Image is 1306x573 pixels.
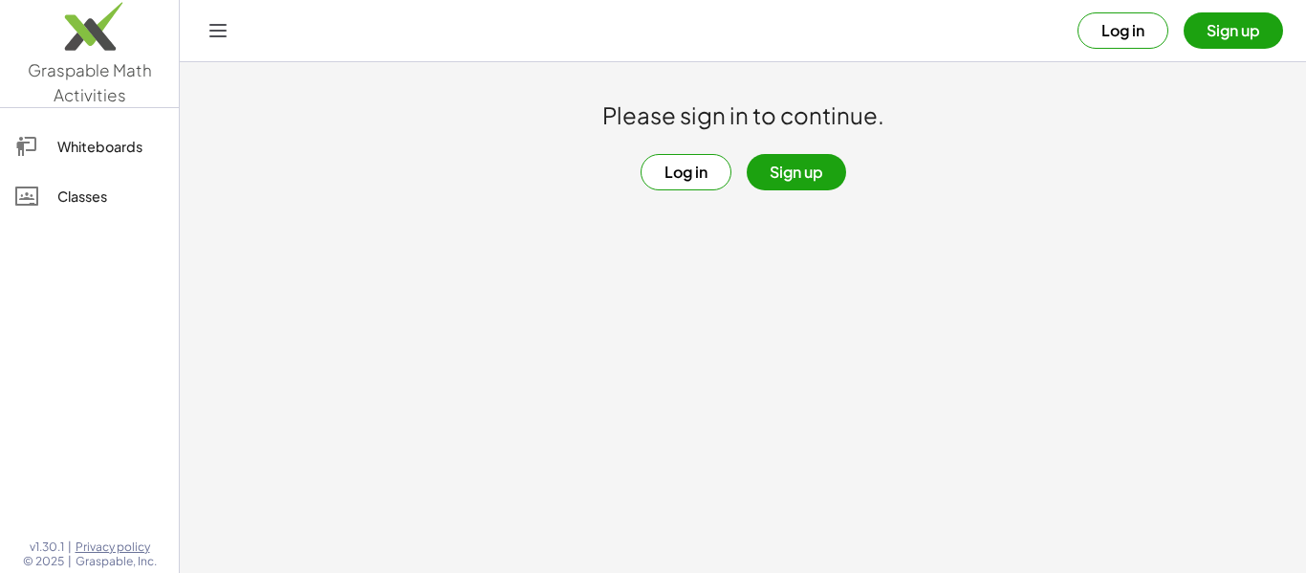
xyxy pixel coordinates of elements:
[57,185,163,208] div: Classes
[68,540,72,555] span: |
[8,123,171,169] a: Whiteboards
[57,135,163,158] div: Whiteboards
[30,540,64,555] span: v1.30.1
[68,554,72,569] span: |
[8,173,171,219] a: Classes
[747,154,846,190] button: Sign up
[641,154,731,190] button: Log in
[602,100,884,131] h1: Please sign in to continue.
[23,554,64,569] span: © 2025
[1077,12,1168,49] button: Log in
[1184,12,1283,49] button: Sign up
[203,15,233,46] button: Toggle navigation
[28,59,152,105] span: Graspable Math Activities
[76,554,157,569] span: Graspable, Inc.
[76,540,157,555] a: Privacy policy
